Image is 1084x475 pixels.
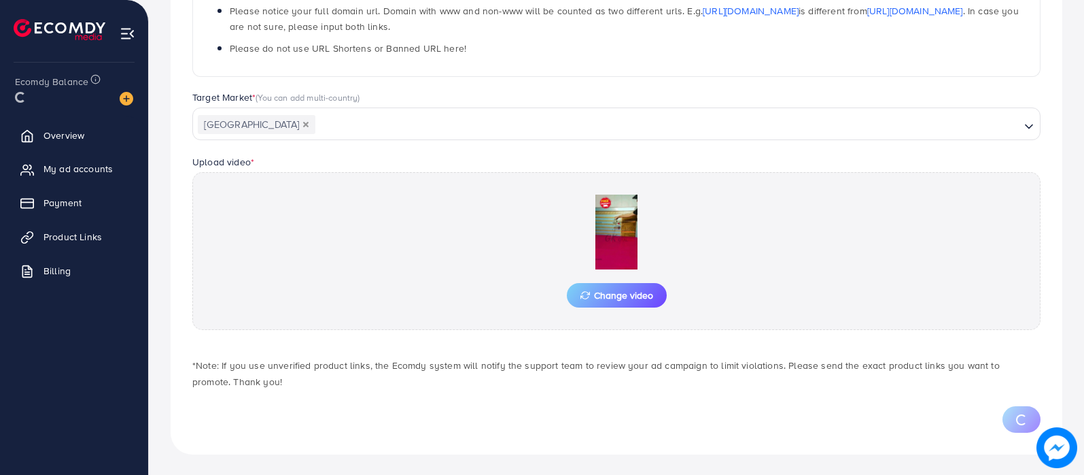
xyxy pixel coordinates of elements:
[10,257,138,284] a: Billing
[230,42,466,55] span: Please do not use URL Shortens or Banned URL here!
[43,230,102,244] span: Product Links
[10,155,138,182] a: My ad accounts
[43,129,84,142] span: Overview
[14,19,105,40] img: logo
[10,223,138,250] a: Product Links
[192,357,1041,390] p: *Note: If you use unverified product links, the Ecomdy system will notify the support team to rev...
[120,92,133,105] img: image
[43,162,113,176] span: My ad accounts
[317,114,1019,135] input: Search for option
[230,4,1019,33] span: Please notice your full domain url. Domain with www and non-www will be counted as two different ...
[192,108,1041,140] div: Search for option
[1038,429,1076,467] img: image
[192,155,254,169] label: Upload video
[10,189,138,216] a: Payment
[548,195,684,269] img: Preview Image
[567,283,667,308] button: Change video
[580,291,653,300] span: Change video
[703,4,799,18] a: [URL][DOMAIN_NAME]
[43,264,71,278] span: Billing
[10,122,138,149] a: Overview
[198,115,315,134] span: [GEOGRAPHIC_DATA]
[15,75,88,88] span: Ecomdy Balance
[192,91,360,104] label: Target Market
[43,196,82,210] span: Payment
[120,26,135,42] img: menu
[256,91,360,103] span: (You can add multi-country)
[867,4,963,18] a: [URL][DOMAIN_NAME]
[302,121,309,128] button: Deselect Pakistan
